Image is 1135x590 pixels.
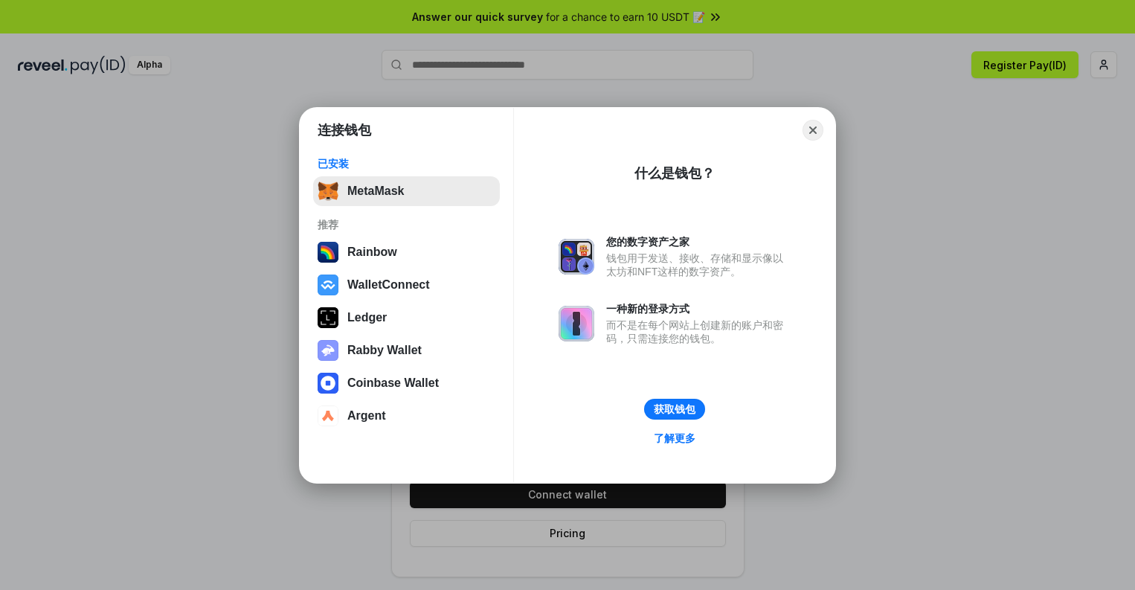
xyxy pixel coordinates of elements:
img: svg+xml,%3Csvg%20width%3D%2228%22%20height%3D%2228%22%20viewBox%3D%220%200%2028%2028%22%20fill%3D... [318,373,338,394]
div: 推荐 [318,218,495,231]
div: Rainbow [347,246,397,259]
img: svg+xml,%3Csvg%20width%3D%22120%22%20height%3D%22120%22%20viewBox%3D%220%200%20120%20120%22%20fil... [318,242,338,263]
div: 而不是在每个网站上创建新的账户和密码，只需连接您的钱包。 [606,318,791,345]
button: Coinbase Wallet [313,368,500,398]
div: 获取钱包 [654,403,695,416]
button: MetaMask [313,176,500,206]
div: Ledger [347,311,387,324]
img: svg+xml,%3Csvg%20width%3D%2228%22%20height%3D%2228%22%20viewBox%3D%220%200%2028%2028%22%20fill%3D... [318,275,338,295]
div: 什么是钱包？ [634,164,715,182]
button: Close [803,120,823,141]
div: Coinbase Wallet [347,376,439,390]
div: MetaMask [347,185,404,198]
img: svg+xml,%3Csvg%20fill%3D%22none%22%20height%3D%2233%22%20viewBox%3D%220%200%2035%2033%22%20width%... [318,181,338,202]
div: 您的数字资产之家 [606,235,791,248]
button: Rainbow [313,237,500,267]
div: Argent [347,409,386,423]
div: 钱包用于发送、接收、存储和显示像以太坊和NFT这样的数字资产。 [606,251,791,278]
div: WalletConnect [347,278,430,292]
button: Ledger [313,303,500,333]
a: 了解更多 [645,429,704,448]
img: svg+xml,%3Csvg%20xmlns%3D%22http%3A%2F%2Fwww.w3.org%2F2000%2Fsvg%22%20width%3D%2228%22%20height%3... [318,307,338,328]
h1: 连接钱包 [318,121,371,139]
div: Rabby Wallet [347,344,422,357]
button: Rabby Wallet [313,336,500,365]
button: 获取钱包 [644,399,705,420]
img: svg+xml,%3Csvg%20width%3D%2228%22%20height%3D%2228%22%20viewBox%3D%220%200%2028%2028%22%20fill%3D... [318,405,338,426]
img: svg+xml,%3Csvg%20xmlns%3D%22http%3A%2F%2Fwww.w3.org%2F2000%2Fsvg%22%20fill%3D%22none%22%20viewBox... [318,340,338,361]
div: 了解更多 [654,432,695,445]
img: svg+xml,%3Csvg%20xmlns%3D%22http%3A%2F%2Fwww.w3.org%2F2000%2Fsvg%22%20fill%3D%22none%22%20viewBox... [559,306,594,342]
div: 已安装 [318,157,495,170]
div: 一种新的登录方式 [606,302,791,315]
img: svg+xml,%3Csvg%20xmlns%3D%22http%3A%2F%2Fwww.w3.org%2F2000%2Fsvg%22%20fill%3D%22none%22%20viewBox... [559,239,594,275]
button: Argent [313,401,500,431]
button: WalletConnect [313,270,500,300]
